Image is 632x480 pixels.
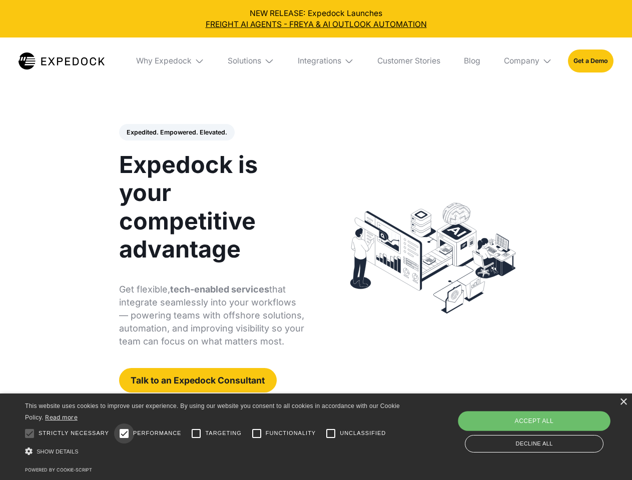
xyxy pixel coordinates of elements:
[25,445,403,458] div: Show details
[298,56,341,66] div: Integrations
[458,411,610,431] div: Accept all
[119,283,305,348] p: Get flexible, that integrate seamlessly into your workflows — powering teams with offshore soluti...
[128,37,212,84] div: Why Expedock
[39,429,109,437] span: Strictly necessary
[8,8,624,30] div: NEW RELEASE: Expedock Launches
[504,56,539,66] div: Company
[496,37,560,84] div: Company
[8,19,624,30] a: FREIGHT AI AGENTS - FREYA & AI OUTLOOK AUTOMATION
[45,413,78,421] a: Read more
[228,56,261,66] div: Solutions
[369,37,448,84] a: Customer Stories
[568,49,613,72] a: Get a Demo
[205,429,241,437] span: Targeting
[290,37,362,84] div: Integrations
[119,368,277,392] a: Talk to an Expedock Consultant
[465,372,632,480] iframe: Chat Widget
[133,429,182,437] span: Performance
[25,402,400,421] span: This website uses cookies to improve user experience. By using our website you consent to all coo...
[220,37,282,84] div: Solutions
[119,150,305,263] h1: Expedock is your competitive advantage
[136,56,192,66] div: Why Expedock
[456,37,488,84] a: Blog
[25,467,92,472] a: Powered by cookie-script
[340,429,386,437] span: Unclassified
[37,448,79,454] span: Show details
[266,429,316,437] span: Functionality
[170,284,269,294] strong: tech-enabled services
